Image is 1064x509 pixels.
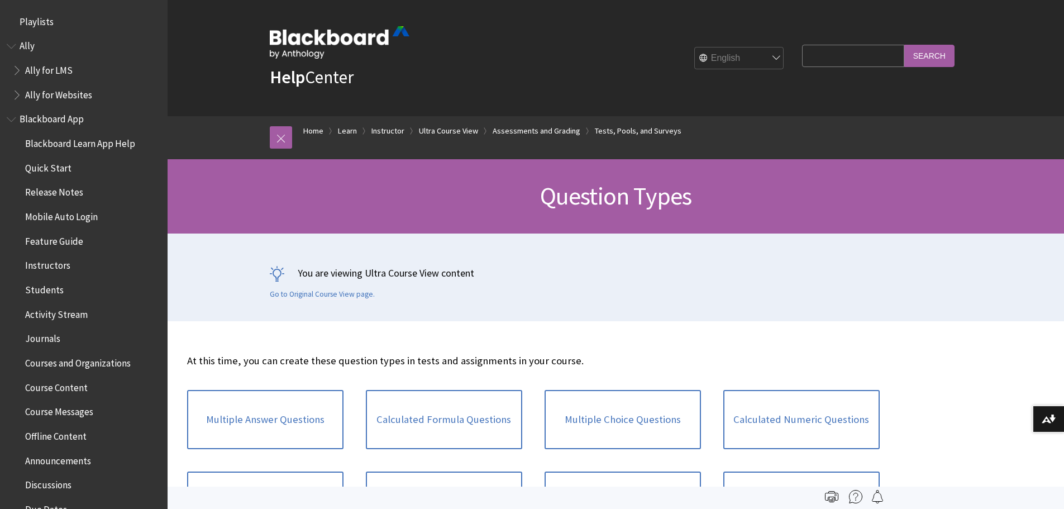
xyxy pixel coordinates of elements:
span: Announcements [25,451,91,467]
a: Learn [338,124,357,138]
img: More help [849,490,862,503]
span: Offline Content [25,427,87,442]
nav: Book outline for Playlists [7,12,161,31]
p: You are viewing Ultra Course View content [270,266,962,280]
span: Journals [25,330,60,345]
span: Activity Stream [25,305,88,320]
p: At this time, you can create these question types in tests and assignments in your course. [187,354,880,368]
span: Blackboard Learn App Help [25,134,135,149]
a: Ultra Course View [419,124,478,138]
span: Ally for LMS [25,61,73,76]
strong: Help [270,66,305,88]
a: Tests, Pools, and Surveys [595,124,681,138]
a: Calculated Formula Questions [366,390,522,449]
a: Multiple Answer Questions [187,390,343,449]
img: Blackboard by Anthology [270,26,409,59]
span: Feature Guide [25,232,83,247]
span: Quick Start [25,159,71,174]
span: Instructors [25,256,70,272]
a: HelpCenter [270,66,354,88]
span: Ally [20,37,35,52]
span: Students [25,280,64,296]
span: Blackboard App [20,110,84,125]
span: Ally for Websites [25,85,92,101]
a: Calculated Numeric Questions [723,390,880,449]
a: Go to Original Course View page. [270,289,375,299]
img: Follow this page [871,490,884,503]
select: Site Language Selector [695,47,784,70]
img: Print [825,490,838,503]
a: Instructor [371,124,404,138]
span: Course Messages [25,403,93,418]
nav: Book outline for Anthology Ally Help [7,37,161,104]
span: Discussions [25,475,71,491]
a: Assessments and Grading [493,124,580,138]
span: Courses and Organizations [25,354,131,369]
span: Playlists [20,12,54,27]
span: Question Types [540,180,692,211]
span: Course Content [25,378,88,393]
span: Mobile Auto Login [25,207,98,222]
a: Home [303,124,323,138]
input: Search [904,45,955,66]
a: Multiple Choice Questions [545,390,701,449]
span: Release Notes [25,183,83,198]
